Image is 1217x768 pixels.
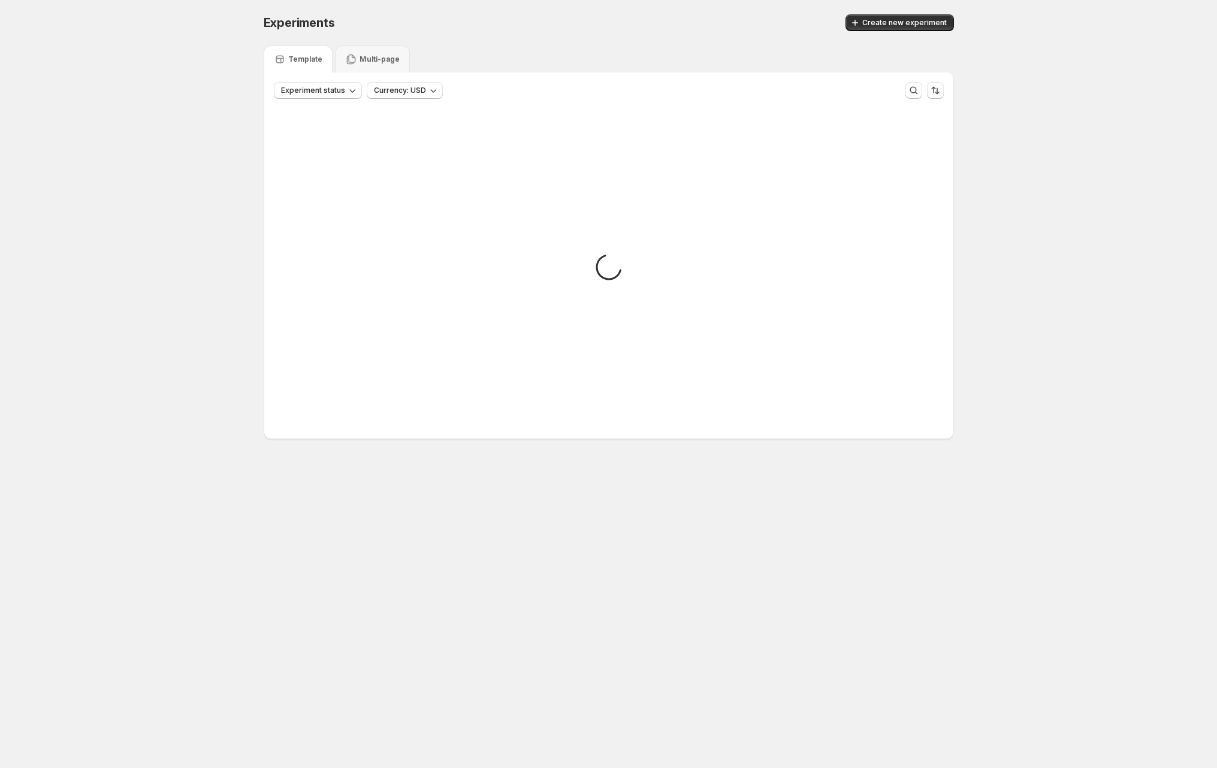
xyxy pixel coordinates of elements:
span: Currency: USD [374,86,426,95]
button: Experiment status [274,82,362,99]
span: Create new experiment [862,18,947,28]
button: Currency: USD [367,82,443,99]
p: Template [288,55,322,64]
span: Experiment status [281,86,345,95]
button: Sort the results [927,82,944,99]
button: Create new experiment [845,14,954,31]
span: Experiments [264,16,335,30]
p: Multi-page [360,55,400,64]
